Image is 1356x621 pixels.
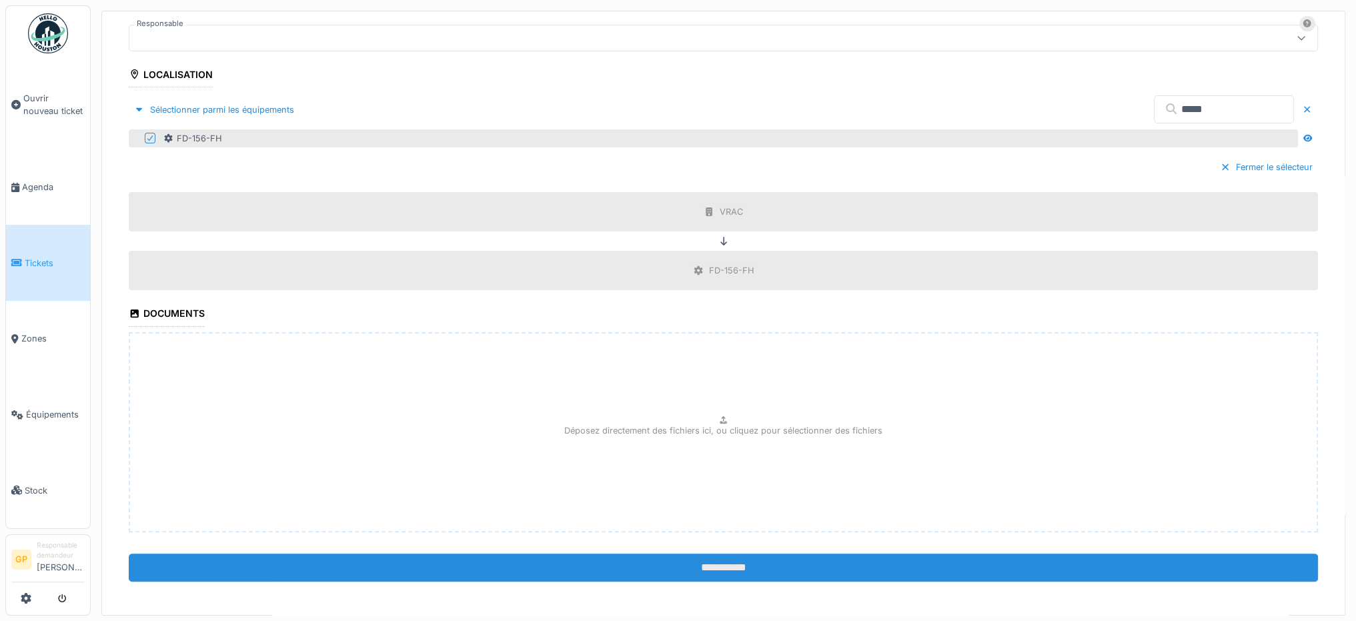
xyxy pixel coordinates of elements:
[129,65,213,87] div: Localisation
[709,264,754,277] div: FD-156-FH
[11,550,31,570] li: GP
[28,13,68,53] img: Badge_color-CXgf-gQk.svg
[25,257,85,269] span: Tickets
[26,408,85,421] span: Équipements
[21,332,85,345] span: Zones
[129,303,205,326] div: Documents
[129,101,299,119] div: Sélectionner parmi les équipements
[37,540,85,561] div: Responsable demandeur
[22,181,85,193] span: Agenda
[37,540,85,579] li: [PERSON_NAME]
[25,484,85,497] span: Stock
[564,424,882,437] p: Déposez directement des fichiers ici, ou cliquez pour sélectionner des fichiers
[1215,158,1318,176] div: Fermer le sélecteur
[6,149,90,225] a: Agenda
[6,301,90,377] a: Zones
[11,540,85,582] a: GP Responsable demandeur[PERSON_NAME]
[163,132,222,145] div: FD-156-FH
[6,61,90,149] a: Ouvrir nouveau ticket
[134,18,186,29] label: Responsable
[6,377,90,453] a: Équipements
[6,452,90,528] a: Stock
[23,92,85,117] span: Ouvrir nouveau ticket
[6,225,90,301] a: Tickets
[720,205,743,218] div: VRAC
